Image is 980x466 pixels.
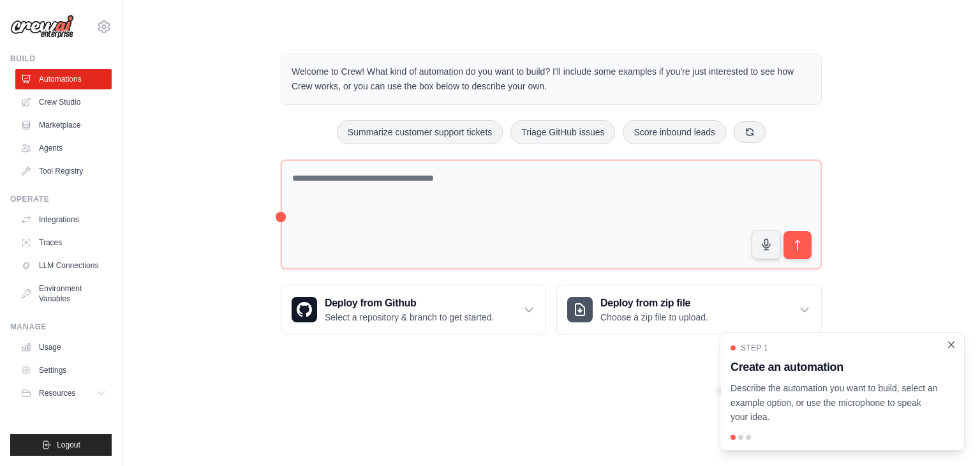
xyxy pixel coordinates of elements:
a: Integrations [15,209,112,230]
div: Manage [10,322,112,332]
div: Build [10,54,112,64]
div: Operate [10,194,112,204]
a: Crew Studio [15,92,112,112]
span: Resources [39,388,75,398]
button: Triage GitHub issues [510,120,615,144]
p: Choose a zip file to upload. [600,311,708,324]
a: Settings [15,360,112,380]
a: Traces [15,232,112,253]
a: Usage [15,337,112,357]
span: Step 1 [741,343,768,353]
a: Tool Registry [15,161,112,181]
button: Score inbound leads [623,120,726,144]
h3: Create an automation [731,358,939,376]
h3: Deploy from zip file [600,296,708,311]
p: Describe the automation you want to build, select an example option, or use the microphone to spe... [731,381,939,425]
button: Logout [10,434,112,456]
a: Marketplace [15,115,112,135]
p: Welcome to Crew! What kind of automation do you want to build? I'll include some examples if you'... [292,64,811,94]
span: Logout [57,440,80,450]
a: Automations [15,69,112,89]
a: LLM Connections [15,255,112,276]
a: Agents [15,138,112,158]
h3: Deploy from Github [325,296,494,311]
button: Resources [15,383,112,403]
button: Close walkthrough [946,340,956,350]
img: Logo [10,15,74,39]
a: Environment Variables [15,278,112,309]
button: Summarize customer support tickets [337,120,503,144]
p: Select a repository & branch to get started. [325,311,494,324]
iframe: Chat Widget [916,405,980,466]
